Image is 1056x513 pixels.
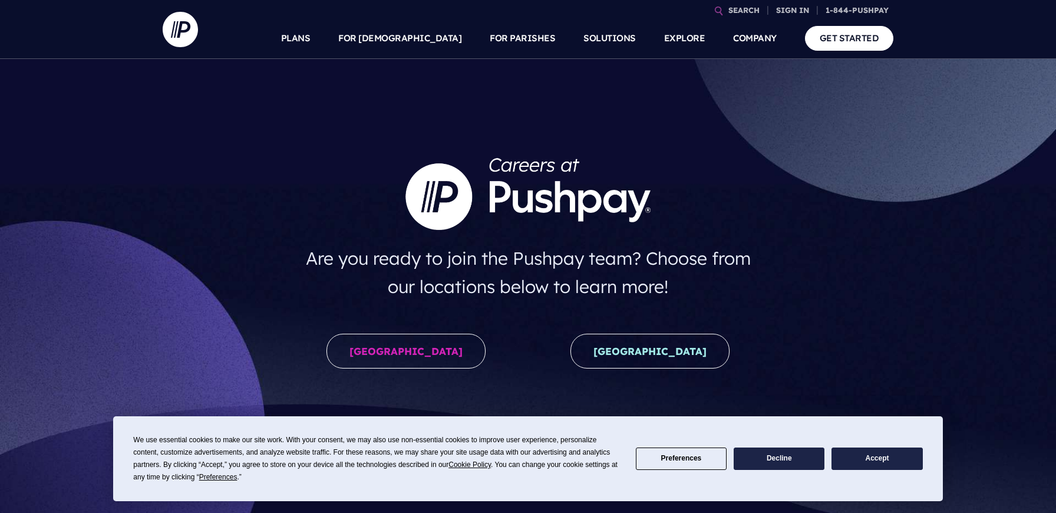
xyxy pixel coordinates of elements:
[294,239,763,305] h4: Are you ready to join the Pushpay team? Choose from our locations below to learn more!
[664,18,705,59] a: EXPLORE
[734,448,824,471] button: Decline
[326,334,486,369] a: [GEOGRAPHIC_DATA]
[133,434,621,484] div: We use essential cookies to make our site work. With your consent, we may also use non-essential ...
[113,416,943,501] div: Cookie Consent Prompt
[448,461,491,469] span: Cookie Policy
[570,334,730,369] a: [GEOGRAPHIC_DATA]
[281,18,311,59] a: PLANS
[733,18,777,59] a: COMPANY
[805,26,894,50] a: GET STARTED
[490,18,555,59] a: FOR PARISHES
[199,473,237,481] span: Preferences
[636,448,727,471] button: Preferences
[338,18,461,59] a: FOR [DEMOGRAPHIC_DATA]
[583,18,636,59] a: SOLUTIONS
[831,448,922,471] button: Accept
